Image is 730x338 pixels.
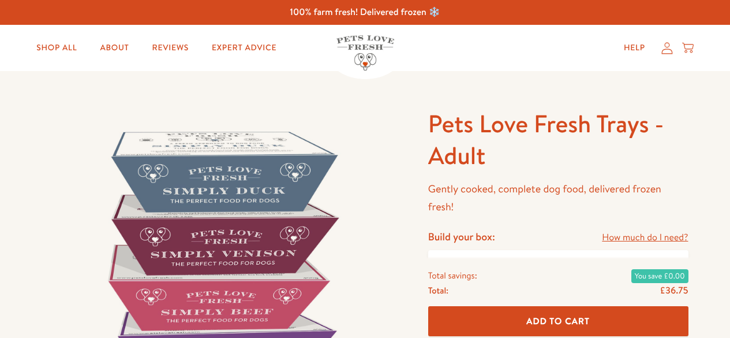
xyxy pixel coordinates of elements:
[428,306,688,337] button: Add To Cart
[428,108,688,171] h1: Pets Love Fresh Trays - Adult
[336,35,394,70] img: Pets Love Fresh
[660,285,688,298] span: £36.75
[602,230,688,246] a: How much do I need?
[91,36,138,60] a: About
[143,36,198,60] a: Reviews
[526,315,590,328] span: Add To Cart
[631,270,688,284] span: You save £0.00
[428,230,495,243] h4: Build your box:
[615,36,654,60] a: Help
[428,284,448,299] span: Total:
[27,36,86,60] a: Shop All
[428,269,477,284] span: Total savings:
[428,180,688,216] p: Gently cooked, complete dog food, delivered frozen fresh!
[203,36,286,60] a: Expert Advice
